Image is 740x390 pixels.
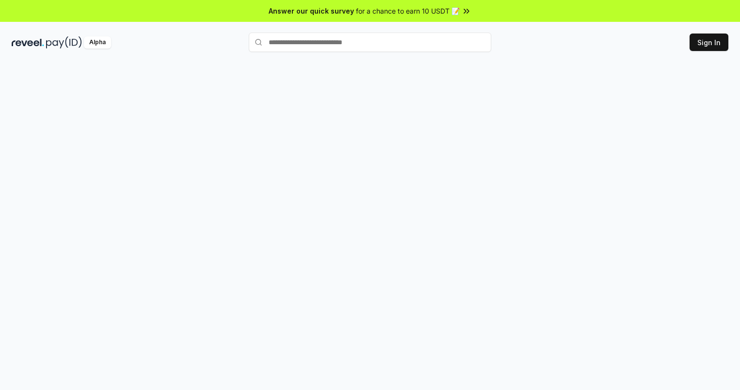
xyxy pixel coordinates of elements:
img: reveel_dark [12,36,44,49]
span: Answer our quick survey [269,6,354,16]
button: Sign In [690,34,728,51]
div: Alpha [84,36,111,49]
span: for a chance to earn 10 USDT 📝 [356,6,460,16]
img: pay_id [46,36,82,49]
